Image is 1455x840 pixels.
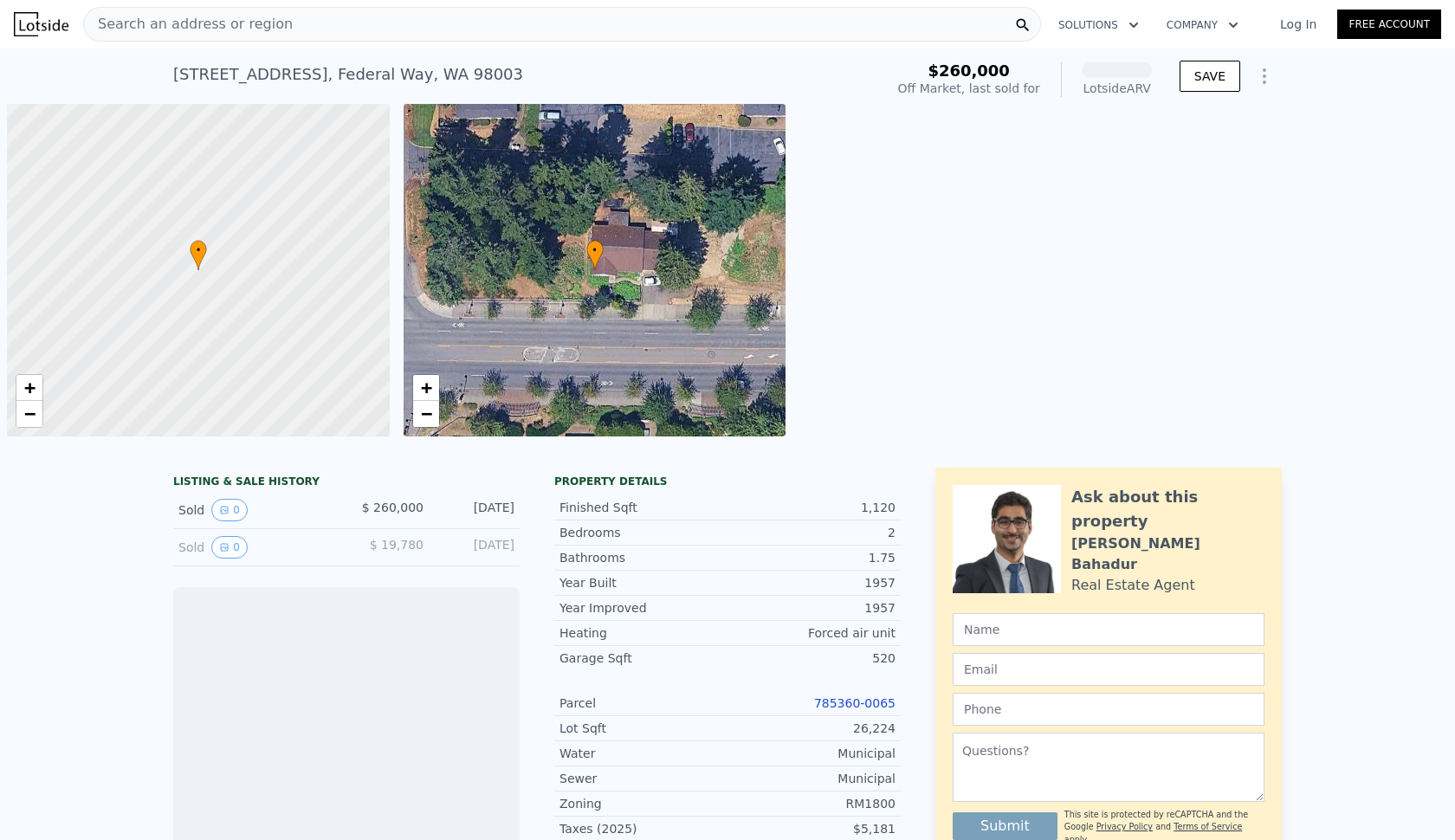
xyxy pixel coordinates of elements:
[559,524,727,541] div: Bedrooms
[362,501,424,514] span: $ 260,000
[586,240,604,270] div: •
[1071,533,1264,575] div: [PERSON_NAME] Bahadur
[1337,10,1441,39] a: Free Account
[559,624,727,642] div: Heating
[1044,10,1153,41] button: Solutions
[190,240,207,270] div: •
[559,745,727,762] div: Water
[727,524,896,541] div: 2
[559,499,727,516] div: Finished Sqft
[554,475,901,488] div: Property details
[1247,59,1282,94] button: Show Options
[727,624,896,642] div: Forced air unit
[559,770,727,787] div: Sewer
[727,720,896,737] div: 26,224
[727,574,896,591] div: 1957
[413,375,439,401] a: Zoom in
[1071,485,1264,533] div: Ask about this property
[84,14,293,35] span: Search an address or region
[586,242,604,258] span: •
[178,499,333,521] div: Sold
[727,499,896,516] div: 1,120
[559,695,727,712] div: Parcel
[24,403,36,424] span: −
[953,613,1264,646] input: Name
[1180,61,1240,92] button: SAVE
[727,549,896,566] div: 1.75
[420,377,431,398] span: +
[559,720,727,737] div: Lot Sqft
[559,795,727,812] div: Zoning
[898,80,1040,97] div: Off Market, last sold for
[178,536,333,559] div: Sold
[559,599,727,617] div: Year Improved
[1083,80,1152,97] div: Lotside ARV
[437,536,514,559] div: [DATE]
[559,820,727,837] div: Taxes (2025)
[173,62,523,87] div: [STREET_ADDRESS] , Federal Way , WA 98003
[1071,575,1195,596] div: Real Estate Agent
[953,693,1264,726] input: Phone
[727,649,896,667] div: 520
[559,649,727,667] div: Garage Sqft
[1096,822,1153,831] a: Privacy Policy
[14,12,68,36] img: Lotside
[928,61,1010,80] span: $260,000
[727,599,896,617] div: 1957
[727,770,896,787] div: Municipal
[420,403,431,424] span: −
[1259,16,1337,33] a: Log In
[727,745,896,762] div: Municipal
[437,499,514,521] div: [DATE]
[559,549,727,566] div: Bathrooms
[953,653,1264,686] input: Email
[211,499,248,521] button: View historical data
[16,375,42,401] a: Zoom in
[413,401,439,427] a: Zoom out
[953,812,1057,840] button: Submit
[24,377,36,398] span: +
[173,475,520,492] div: LISTING & SALE HISTORY
[1153,10,1252,41] button: Company
[727,820,896,837] div: $5,181
[727,795,896,812] div: RM1800
[190,242,207,258] span: •
[16,401,42,427] a: Zoom out
[370,538,424,552] span: $ 19,780
[814,696,896,710] a: 785360-0065
[1174,822,1242,831] a: Terms of Service
[211,536,248,559] button: View historical data
[559,574,727,591] div: Year Built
